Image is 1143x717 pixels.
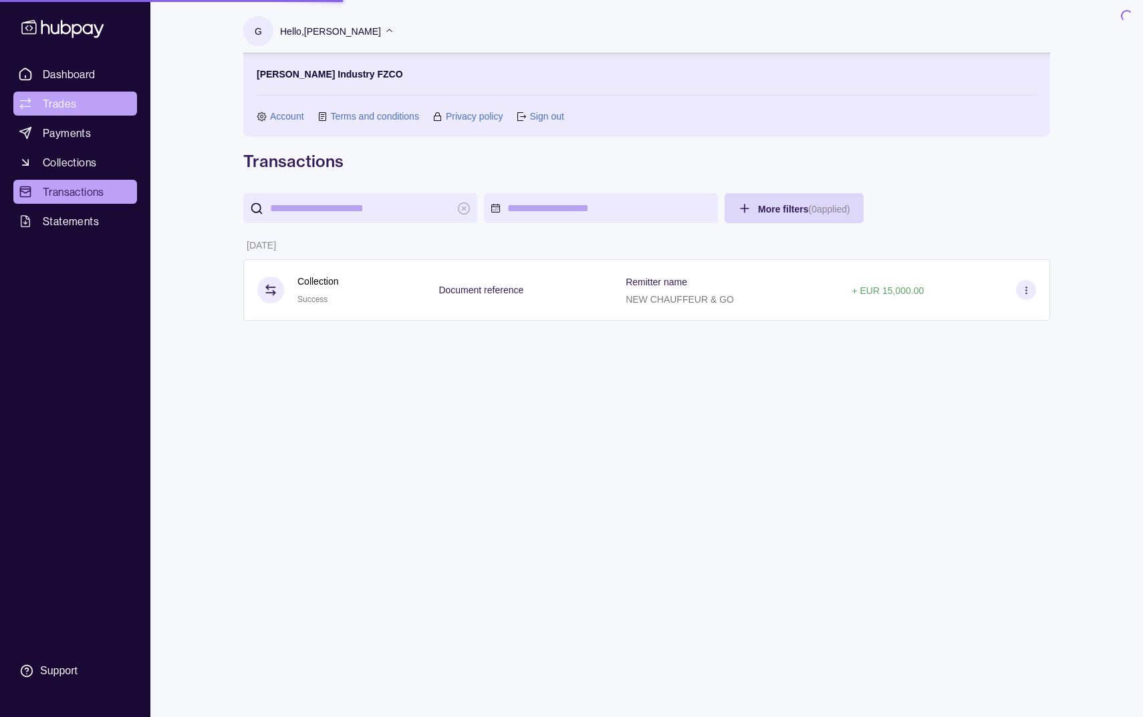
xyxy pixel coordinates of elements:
[446,109,503,124] a: Privacy policy
[270,193,451,223] input: search
[529,109,563,124] a: Sign out
[13,209,137,233] a: Statements
[13,657,137,685] a: Support
[626,294,734,305] p: NEW CHAUFFEUR & GO
[13,92,137,116] a: Trades
[297,274,338,289] p: Collection
[43,125,91,141] span: Payments
[43,154,96,170] span: Collections
[13,180,137,204] a: Transactions
[13,62,137,86] a: Dashboard
[13,121,137,145] a: Payments
[270,109,304,124] a: Account
[43,66,96,82] span: Dashboard
[725,193,864,223] button: More filters(0applied)
[255,24,262,39] p: G
[297,295,328,304] span: Success
[243,150,1050,172] h1: Transactions
[257,67,403,82] p: [PERSON_NAME] Industry FZCO
[13,150,137,174] a: Collections
[626,277,687,287] p: Remitter name
[40,664,78,678] div: Support
[758,204,850,214] span: More filters
[247,240,276,251] p: [DATE]
[438,285,523,295] p: Document reference
[331,109,419,124] a: Terms and conditions
[43,184,104,200] span: Transactions
[43,213,99,229] span: Statements
[43,96,76,112] span: Trades
[852,285,924,296] p: + EUR 15,000.00
[808,204,850,214] p: ( 0 applied)
[280,24,381,39] p: Hello, [PERSON_NAME]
